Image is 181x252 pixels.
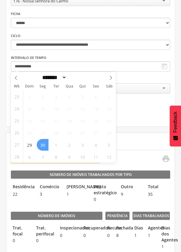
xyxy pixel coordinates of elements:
span: Junho 25, 2025 [63,127,75,139]
span: Julho 2, 2025 [63,139,75,151]
span: Junho 10, 2025 [50,103,62,115]
span: 3 [38,191,62,197]
span: Junho 1, 2025 [23,91,35,103]
span: 0 [92,196,116,202]
span: 0 [58,232,79,238]
span: Sáb [103,85,116,88]
legend: Total [146,184,170,191]
button: Feedback - Mostrar pesquisa [170,106,181,146]
span: Julho 11, 2025 [90,151,101,163]
span: 1 [159,244,170,250]
span: Junho 4, 2025 [63,91,75,103]
span: Junho 18, 2025 [63,115,75,127]
span: 1 [65,191,89,197]
span: Junho 23, 2025 [37,127,48,139]
legend: Trat. perifocal [34,225,55,237]
span: 26 [14,127,19,139]
legend: Inspecionados [58,225,79,232]
legend: Pendência [105,212,130,220]
label: Ciclo [11,33,20,38]
span: 1 [146,232,157,238]
legend: Agentes [146,225,157,232]
legend: Comércio [38,184,62,191]
span: Junho 30, 2025 [37,139,48,151]
span: 8 [114,232,120,238]
legend: [PERSON_NAME] [65,184,89,191]
select: Month [40,74,67,81]
span: Ter [49,85,63,88]
span: 24 [14,103,19,115]
span: 0 [34,238,55,244]
span: Julho 5, 2025 [103,139,115,151]
span: Junho 17, 2025 [50,115,62,127]
span: Julho 6, 2025 [23,151,35,163]
span: Junho 26, 2025 [76,127,88,139]
legend: Número de Imóveis Trabalhados por Tipo [11,171,170,179]
span: Feedback [173,112,178,133]
legend: Dias Trabalhados [133,212,170,220]
span: 25 [14,115,19,127]
span: Junho 16, 2025 [37,115,48,127]
span: Junho 15, 2025 [23,115,35,127]
legend: Recuperados [82,225,102,232]
input: Year [67,74,86,81]
span: Julho 7, 2025 [37,151,48,163]
span: 22 [11,191,35,197]
span: Junho 28, 2025 [103,127,115,139]
span: Junho 11, 2025 [63,103,75,115]
span: Qua [63,85,76,88]
label: Ficha [11,11,20,16]
span: 0 [82,232,102,238]
span: Junho 6, 2025 [90,91,101,103]
legend: Dias dos Agentes [159,225,170,243]
span: Julho 12, 2025 [103,151,115,163]
span: Seg [36,85,49,88]
span: Junho 12, 2025 [76,103,88,115]
legend: Ponto estratégico [92,184,116,196]
span: Junho 29, 2025 [23,139,35,151]
span: Junho 24, 2025 [50,127,62,139]
span: Junho 8, 2025 [23,103,35,115]
span: 35 [146,191,170,197]
span: Junho 14, 2025 [103,103,115,115]
legend: Outro [119,184,143,191]
legend: Recusa [105,225,111,232]
legend: Número de imóveis [11,212,102,220]
span: 0 [105,232,111,238]
i:  [161,63,168,70]
i:  [161,155,170,163]
span: Junho 19, 2025 [76,115,88,127]
span: Junho 9, 2025 [37,103,48,115]
span: 1 [133,232,143,238]
span: 28 [14,151,19,163]
span: Junho 27, 2025 [90,127,101,139]
span: Qui [76,85,89,88]
span: Julho 3, 2025 [76,139,88,151]
span: Junho 3, 2025 [50,91,62,103]
a:  [158,155,170,164]
span: 23 [14,91,19,103]
span: Junho 7, 2025 [103,91,115,103]
span: 9 [119,191,143,197]
span: Julho 10, 2025 [76,151,88,163]
span: Wk [11,82,23,91]
span: Junho 22, 2025 [23,127,35,139]
legend: Residência [11,184,35,191]
span: Junho 20, 2025 [90,115,101,127]
span: Junho 2, 2025 [37,91,48,103]
span: Dom [23,85,36,88]
label: Intervalo de Tempo [11,55,46,60]
span: Sex [89,85,102,88]
span: Junho 13, 2025 [90,103,101,115]
span: Julho 9, 2025 [63,151,75,163]
span: Julho 8, 2025 [50,151,62,163]
span: 27 [14,139,19,151]
span: Junho 21, 2025 [103,115,115,127]
legend: Dias [133,225,143,232]
legend: Fechada [114,225,120,232]
span: Junho 5, 2025 [76,91,88,103]
span: Julho 1, 2025 [50,139,62,151]
span: Julho 4, 2025 [90,139,101,151]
